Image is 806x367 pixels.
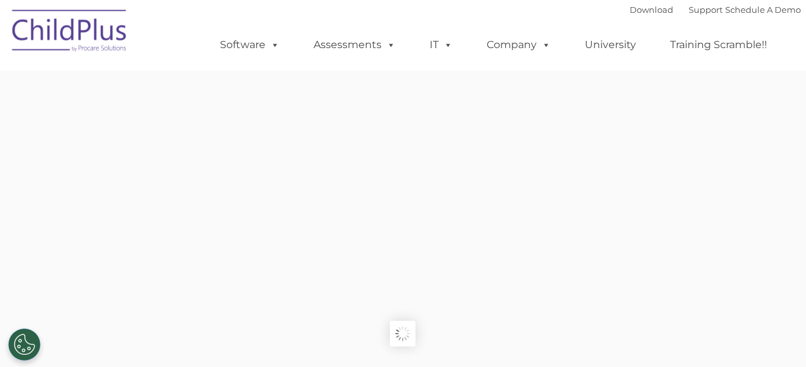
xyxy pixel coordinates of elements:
a: Software [207,32,292,58]
font: | [630,4,801,15]
a: Schedule A Demo [725,4,801,15]
a: Training Scramble!! [657,32,780,58]
a: Company [474,32,564,58]
a: IT [417,32,466,58]
button: Cookies Settings [8,329,40,361]
a: Download [630,4,673,15]
a: Assessments [301,32,408,58]
a: University [572,32,649,58]
a: Support [689,4,723,15]
img: ChildPlus by Procare Solutions [6,1,134,65]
